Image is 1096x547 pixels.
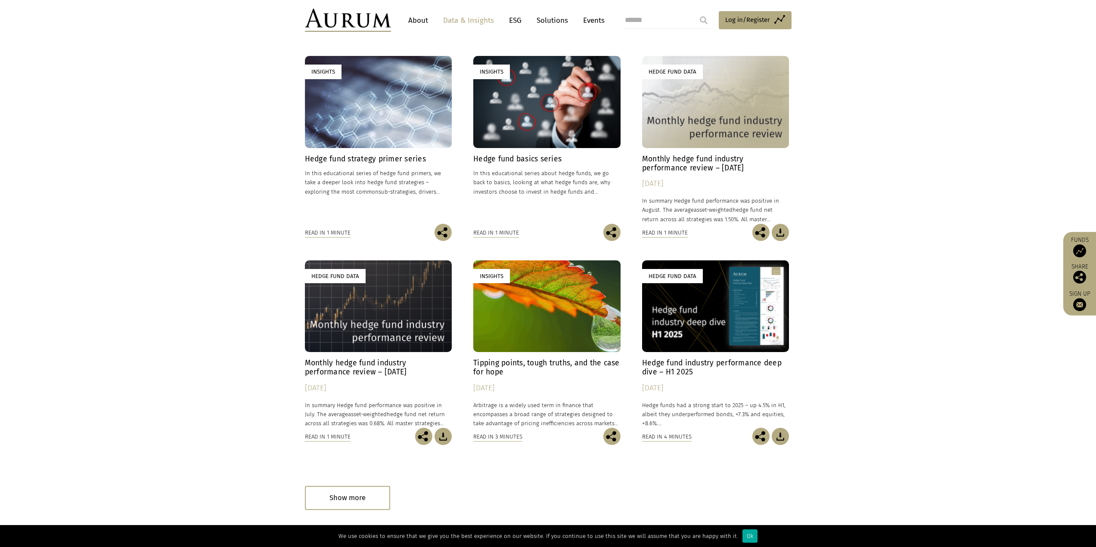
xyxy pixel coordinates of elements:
p: In summary Hedge fund performance was positive in July. The average hedge fund net return across ... [305,401,452,428]
a: About [404,12,432,28]
div: [DATE] [473,382,621,394]
p: In this educational series of hedge fund primers, we take a deeper look into hedge fund strategie... [305,169,452,196]
a: Hedge Fund Data Monthly hedge fund industry performance review – [DATE] [DATE] In summary Hedge f... [305,260,452,428]
p: In this educational series about hedge funds, we go back to basics, looking at what hedge funds a... [473,169,621,196]
h4: Hedge fund strategy primer series [305,155,452,164]
div: Read in 1 minute [642,228,688,238]
h4: Hedge fund industry performance deep dive – H1 2025 [642,358,789,377]
input: Submit [695,12,712,29]
div: Insights [305,65,342,79]
img: Share this post [752,224,770,241]
div: Insights [473,269,510,283]
h4: Monthly hedge fund industry performance review – [DATE] [642,155,789,173]
div: [DATE] [305,382,452,394]
div: Read in 1 minute [305,228,351,238]
div: Insights [473,65,510,79]
a: Hedge Fund Data Monthly hedge fund industry performance review – [DATE] [DATE] In summary Hedge f... [642,56,789,223]
div: Show more [305,486,390,510]
img: Share this post [1073,271,1086,284]
div: Hedge Fund Data [642,65,703,79]
h4: Monthly hedge fund industry performance review – [DATE] [305,358,452,377]
h4: Tipping points, tough truths, and the case for hope [473,358,621,377]
a: Sign up [1068,290,1092,311]
img: Access Funds [1073,244,1086,257]
a: Solutions [532,12,572,28]
img: Aurum [305,9,391,32]
a: Hedge Fund Data Hedge fund industry performance deep dive – H1 2025 [DATE] Hedge funds had a stro... [642,260,789,428]
img: Share this post [415,428,432,445]
div: Read in 1 minute [473,228,519,238]
a: Insights Hedge fund basics series In this educational series about hedge funds, we go back to bas... [473,56,621,223]
a: Insights Hedge fund strategy primer series In this educational series of hedge fund primers, we t... [305,56,452,223]
div: Read in 4 minutes [642,432,692,442]
h4: Hedge fund basics series [473,155,621,164]
img: Sign up to our newsletter [1073,298,1086,311]
img: Share this post [603,224,621,241]
span: asset-weighted [694,207,733,213]
span: sub-strategies [379,189,416,195]
a: Log in/Register [719,11,792,29]
span: Log in/Register [725,15,770,25]
img: Share this post [752,428,770,445]
p: In summary Hedge fund performance was positive in August. The average hedge fund net return acros... [642,196,789,223]
a: ESG [505,12,526,28]
div: Hedge Fund Data [642,269,703,283]
img: Download Article [772,428,789,445]
a: Events [579,12,605,28]
div: Read in 3 minutes [473,432,522,442]
div: [DATE] [642,382,789,394]
a: Data & Insights [439,12,498,28]
span: asset-weighted [348,411,387,417]
a: Insights Tipping points, tough truths, and the case for hope [DATE] Arbitrage is a widely used te... [473,260,621,428]
div: [DATE] [642,178,789,190]
img: Download Article [435,428,452,445]
div: Hedge Fund Data [305,269,366,283]
div: Read in 1 minute [305,432,351,442]
img: Share this post [435,224,452,241]
p: Hedge funds had a strong start to 2025 – up 4.5% in H1, albeit they underperformed bonds, +7.3% a... [642,401,789,428]
a: Funds [1068,236,1092,257]
div: Share [1068,264,1092,284]
img: Download Article [772,224,789,241]
img: Share this post [603,428,621,445]
p: Arbitrage is a widely used term in finance that encompasses a broad range of strategies designed ... [473,401,621,428]
div: Ok [742,529,758,543]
